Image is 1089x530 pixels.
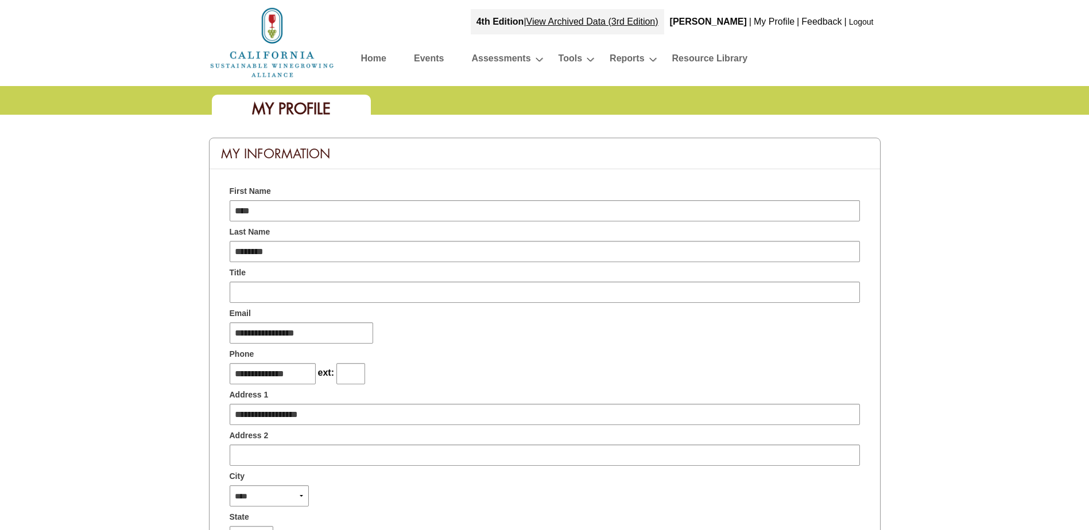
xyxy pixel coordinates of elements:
[796,9,800,34] div: |
[843,9,848,34] div: |
[230,511,249,523] span: State
[361,50,386,71] a: Home
[748,9,753,34] div: |
[471,50,530,71] a: Assessments
[209,6,335,79] img: logo_cswa2x.png
[230,185,271,197] span: First Name
[849,17,874,26] a: Logout
[476,17,524,26] strong: 4th Edition
[230,267,246,279] span: Title
[230,307,251,319] span: Email
[559,50,582,71] a: Tools
[526,17,658,26] a: View Archived Data (3rd Edition)
[230,430,269,442] span: Address 2
[230,348,254,360] span: Phone
[230,389,269,401] span: Address 1
[252,99,331,119] span: My Profile
[318,368,334,377] span: ext:
[230,470,245,482] span: City
[754,17,795,26] a: My Profile
[210,138,880,169] div: My Information
[471,9,664,34] div: |
[801,17,842,26] a: Feedback
[670,17,747,26] b: [PERSON_NAME]
[209,37,335,46] a: Home
[230,226,270,238] span: Last Name
[414,50,444,71] a: Events
[672,50,748,71] a: Resource Library
[610,50,644,71] a: Reports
